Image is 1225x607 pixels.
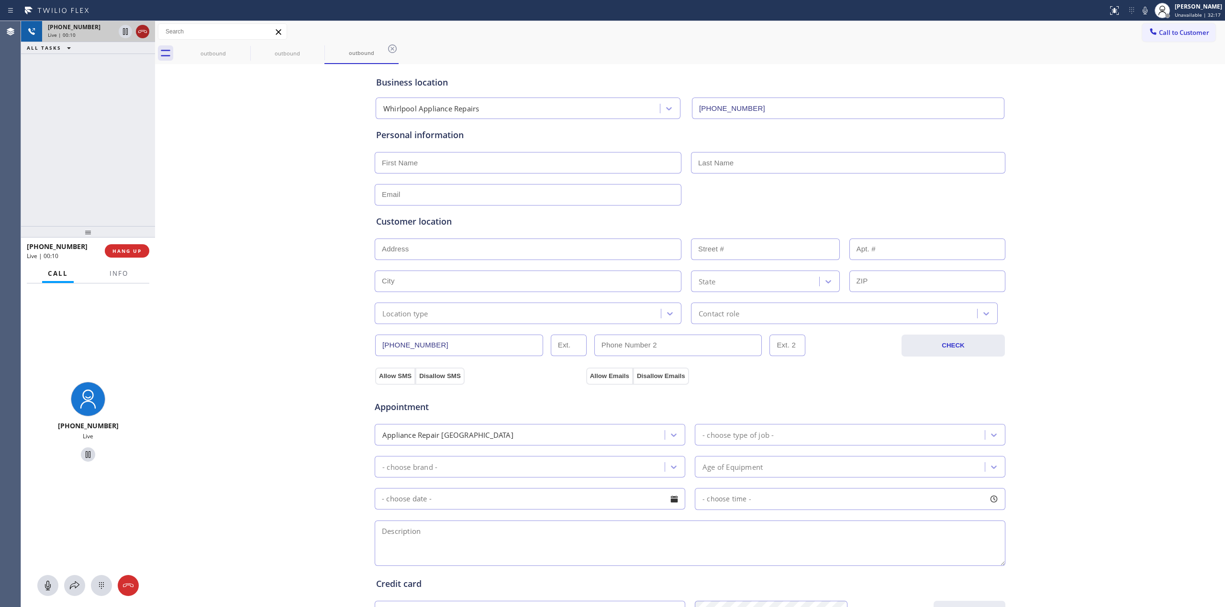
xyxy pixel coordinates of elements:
[1175,11,1221,18] span: Unavailable | 32:17
[81,447,95,462] button: Hold Customer
[633,368,689,385] button: Disallow Emails
[769,335,805,356] input: Ext. 2
[699,308,739,319] div: Contact role
[177,50,249,57] div: outbound
[325,49,398,56] div: outbound
[37,575,58,596] button: Mute
[119,25,132,38] button: Hold Customer
[849,271,1006,292] input: ZIP
[48,32,76,38] span: Live | 00:10
[27,252,58,260] span: Live | 00:10
[699,276,715,287] div: State
[702,461,763,472] div: Age of Equipment
[375,368,415,385] button: Allow SMS
[376,76,1004,89] div: Business location
[118,575,139,596] button: Hang up
[382,429,513,440] div: Appliance Repair [GEOGRAPHIC_DATA]
[112,248,142,254] span: HANG UP
[105,244,149,258] button: HANG UP
[375,184,681,206] input: Email
[83,432,93,440] span: Live
[48,23,100,31] span: [PHONE_NUMBER]
[104,264,134,283] button: Info
[58,421,119,430] span: [PHONE_NUMBER]
[586,368,633,385] button: Allow Emails
[375,335,543,356] input: Phone Number
[375,488,685,509] input: - choose date -
[691,152,1005,173] input: Last Name
[158,24,287,39] input: Search
[382,308,428,319] div: Location type
[42,264,74,283] button: Call
[21,42,80,54] button: ALL TASKS
[375,152,681,173] input: First Name
[48,269,68,278] span: Call
[110,269,128,278] span: Info
[91,575,112,596] button: Open dialpad
[27,242,88,251] span: [PHONE_NUMBER]
[1138,4,1152,17] button: Mute
[375,238,681,260] input: Address
[376,215,1004,228] div: Customer location
[1175,2,1222,11] div: [PERSON_NAME]
[64,575,85,596] button: Open directory
[375,271,681,292] input: City
[849,238,1006,260] input: Apt. #
[376,129,1004,141] div: Personal information
[692,98,1004,119] input: Phone Number
[382,461,437,472] div: - choose brand -
[702,429,774,440] div: - choose type of job -
[594,335,762,356] input: Phone Number 2
[691,238,840,260] input: Street #
[136,25,149,38] button: Hang up
[415,368,465,385] button: Disallow SMS
[702,494,751,503] span: - choose time -
[1142,23,1215,42] button: Call to Customer
[251,50,323,57] div: outbound
[376,577,1004,590] div: Credit card
[383,103,479,114] div: Whirlpool Appliance Repairs
[27,44,61,51] span: ALL TASKS
[902,335,1005,357] button: CHECK
[551,335,587,356] input: Ext.
[375,401,584,413] span: Appointment
[1159,28,1209,37] span: Call to Customer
